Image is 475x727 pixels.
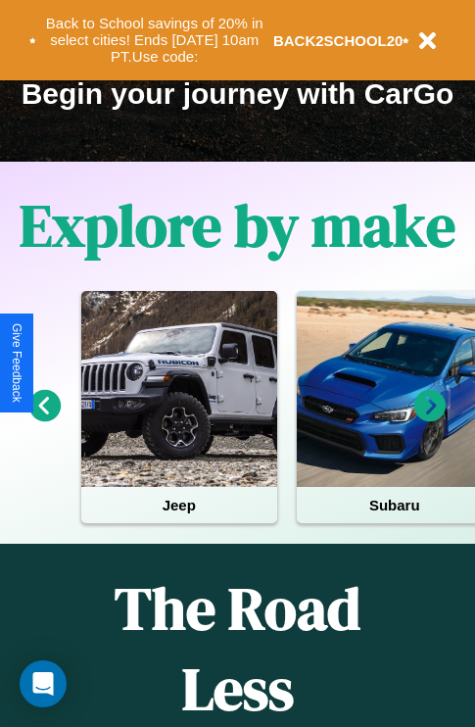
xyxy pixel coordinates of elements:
h1: Explore by make [20,185,455,266]
div: Give Feedback [10,323,24,403]
button: Back to School savings of 20% in select cities! Ends [DATE] 10am PT.Use code: [36,10,273,71]
div: Open Intercom Messenger [20,660,67,707]
b: BACK2SCHOOL20 [273,32,404,49]
h4: Jeep [81,487,277,523]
